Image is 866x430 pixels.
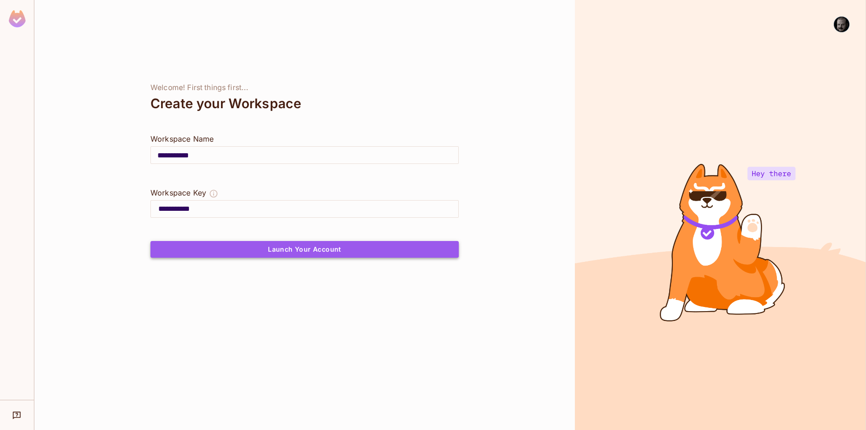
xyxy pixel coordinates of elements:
div: Workspace Key [150,187,206,198]
div: Workspace Name [150,133,459,144]
button: The Workspace Key is unique, and serves as the identifier of your workspace. [209,187,218,200]
div: Create your Workspace [150,92,459,115]
img: SReyMgAAAABJRU5ErkJggg== [9,10,26,27]
div: Welcome! First things first... [150,83,459,92]
button: Launch Your Account [150,241,459,258]
div: Help & Updates [7,406,27,424]
img: Warwick Gill [834,17,849,32]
